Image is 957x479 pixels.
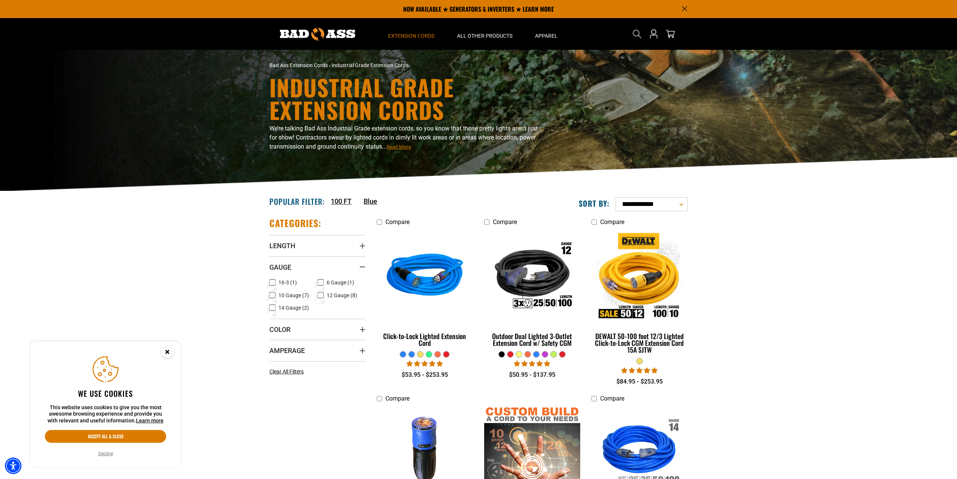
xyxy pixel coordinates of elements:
img: DEWALT 50-100 foot 12/3 Lighted Click-to-Lock CGM Extension Cord 15A SJTW [592,233,687,320]
summary: Amperage [269,340,365,361]
p: We’re talking Bad Ass Industrial Grade extension cords, so you know that those pretty lights aren... [269,124,544,151]
span: 10 Gauge (7) [278,293,309,298]
h2: We use cookies [45,388,166,398]
span: Compare [600,395,624,402]
span: 4.84 stars [621,367,657,374]
a: Bad Ass Extension Cords [269,62,328,68]
span: 12 Gauge (8) [327,293,357,298]
span: › [329,62,330,68]
a: Blue [364,196,377,206]
span: All Other Products [457,32,512,39]
span: 14 Gauge (2) [278,305,309,310]
p: This website uses cookies to give you the most awesome browsing experience and provide you with r... [45,404,166,424]
summary: Search [631,28,643,40]
span: Compare [600,218,624,226]
button: Decline [96,450,115,458]
nav: breadcrumbs [269,61,544,69]
aside: Cookie Consent [30,341,181,467]
summary: Color [269,319,365,340]
h2: Categories: [269,217,321,229]
div: Outdoor Dual Lighted 3-Outlet Extension Cord w/ Safety CGM [484,333,580,346]
button: Accept all & close [45,430,166,443]
label: Sort by: [579,198,610,208]
a: This website uses cookies to give you the most awesome browsing experience and provide you with r... [136,418,164,424]
span: Amperage [269,346,305,355]
div: $53.95 - $253.95 [377,370,473,379]
a: 100 FT [331,196,352,206]
summary: All Other Products [446,18,524,50]
span: 4.80 stars [514,360,550,367]
div: Click-to-Lock Lighted Extension Cord [377,333,473,346]
a: blue Click-to-Lock Lighted Extension Cord [377,229,473,351]
span: Compare [385,218,410,226]
img: blue [378,233,472,320]
summary: Apparel [524,18,569,50]
summary: Extension Cords [377,18,446,50]
div: DEWALT 50-100 foot 12/3 Lighted Click-to-Lock CGM Extension Cord 15A SJTW [592,333,688,353]
div: $50.95 - $137.95 [484,370,580,379]
span: Clear All Filters [269,368,304,375]
span: Length [269,241,295,250]
div: Accessibility Menu [5,458,21,474]
span: 6 Gauge (1) [327,280,354,285]
h1: Industrial Grade Extension Cords [269,76,544,121]
summary: Gauge [269,256,365,278]
span: Color [269,325,290,334]
span: 4.87 stars [407,360,443,367]
span: Industrial Grade Extension Cords [332,62,408,68]
span: Compare [493,218,517,226]
a: Outdoor Dual Lighted 3-Outlet Extension Cord w/ Safety CGM Outdoor Dual Lighted 3-Outlet Extensio... [484,229,580,351]
span: 16-3 (1) [278,280,297,285]
img: Outdoor Dual Lighted 3-Outlet Extension Cord w/ Safety CGM [485,233,579,320]
span: Apparel [535,32,558,39]
span: Gauge [269,263,291,272]
img: Bad Ass Extension Cords [280,28,355,40]
a: DEWALT 50-100 foot 12/3 Lighted Click-to-Lock CGM Extension Cord 15A SJTW DEWALT 50-100 foot 12/3... [592,229,688,358]
h2: Popular Filter: [269,197,325,206]
a: Clear All Filters [269,368,307,376]
span: Compare [385,395,410,402]
span: Read More [387,144,411,150]
span: Extension Cords [388,32,434,39]
div: $84.95 - $253.95 [592,377,688,386]
summary: Length [269,235,365,256]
